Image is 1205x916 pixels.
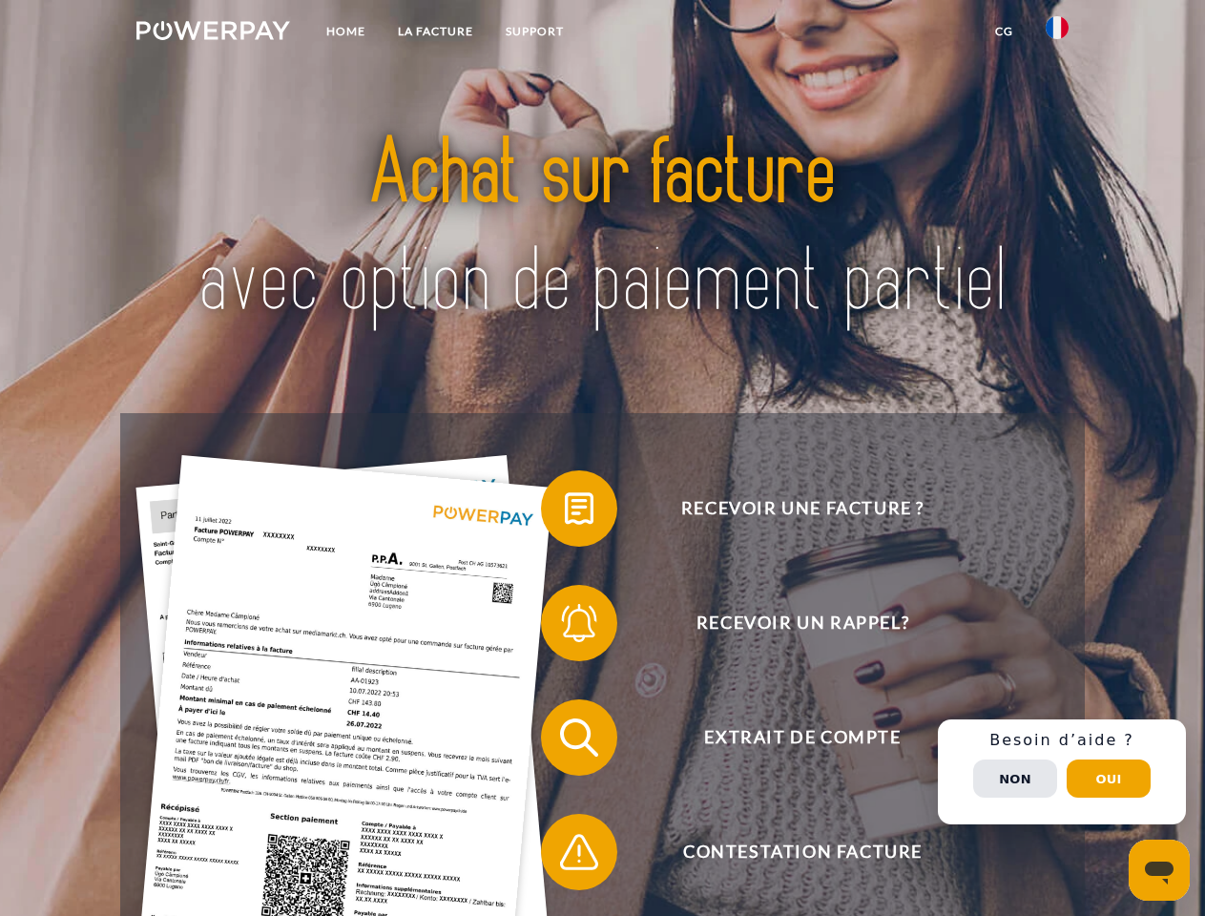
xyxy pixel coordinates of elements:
img: logo-powerpay-white.svg [136,21,290,40]
img: title-powerpay_fr.svg [182,92,1023,365]
img: qb_bell.svg [555,599,603,647]
button: Non [973,760,1057,798]
span: Extrait de compte [569,699,1036,776]
img: qb_bill.svg [555,485,603,532]
h3: Besoin d’aide ? [949,731,1174,750]
a: CG [979,14,1029,49]
button: Recevoir une facture ? [541,470,1037,547]
a: LA FACTURE [382,14,489,49]
a: Support [489,14,580,49]
button: Recevoir un rappel? [541,585,1037,661]
button: Extrait de compte [541,699,1037,776]
button: Oui [1067,760,1151,798]
button: Contestation Facture [541,814,1037,890]
span: Recevoir une facture ? [569,470,1036,547]
span: Contestation Facture [569,814,1036,890]
iframe: Bouton de lancement de la fenêtre de messagerie [1129,840,1190,901]
img: qb_search.svg [555,714,603,761]
img: fr [1046,16,1069,39]
a: Home [310,14,382,49]
img: qb_warning.svg [555,828,603,876]
span: Recevoir un rappel? [569,585,1036,661]
div: Schnellhilfe [938,719,1186,824]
